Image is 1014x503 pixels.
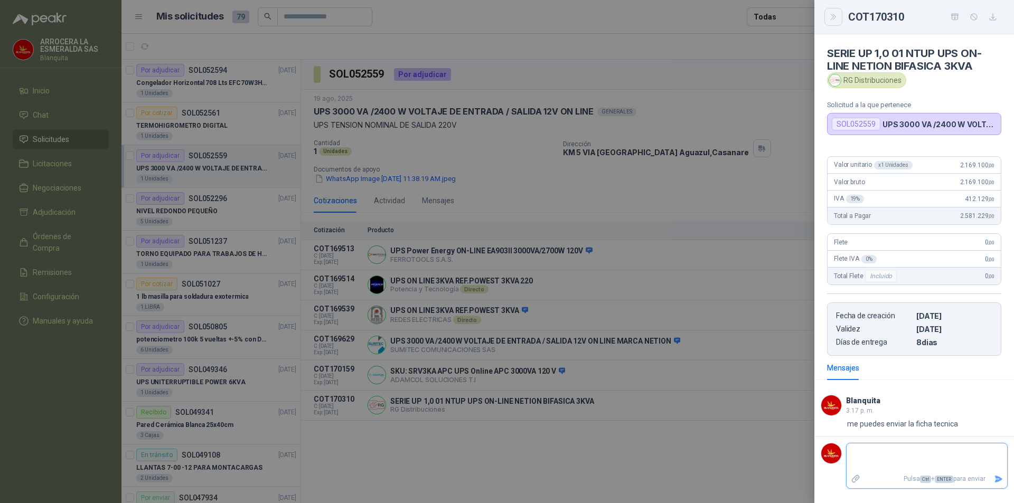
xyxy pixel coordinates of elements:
[985,272,994,280] span: 0
[848,8,1001,25] div: COT170310
[829,74,841,86] img: Company Logo
[847,470,865,488] label: Adjuntar archivos
[965,195,994,203] span: 412.129
[988,213,994,219] span: ,00
[985,239,994,246] span: 0
[836,325,912,334] p: Validez
[985,255,994,263] span: 0
[836,311,912,320] p: Fecha de creación
[821,443,841,463] img: Company Logo
[861,255,877,263] div: 0 %
[988,196,994,202] span: ,00
[834,212,871,220] span: Total a Pagar
[847,418,958,430] p: me puedes enviar la ficha tecnica
[846,195,865,203] div: 19 %
[827,72,906,88] div: RG Distribuciones
[960,178,994,186] span: 2.169.100
[834,270,899,282] span: Total Flete
[865,270,897,282] div: Incluido
[827,11,840,23] button: Close
[882,120,997,129] p: UPS 3000 VA /2400 W VOLTAJE DE ENTRADA / SALIDA 12V ON LINE
[827,362,859,374] div: Mensajes
[865,470,990,488] p: Pulsa + para enviar
[988,273,994,279] span: ,00
[834,195,864,203] span: IVA
[916,311,992,320] p: [DATE]
[960,162,994,169] span: 2.169.100
[988,257,994,262] span: ,00
[827,101,1001,109] p: Solicitud a la que pertenece
[988,240,994,245] span: ,00
[836,338,912,347] p: Días de entrega
[834,178,865,186] span: Valor bruto
[832,118,880,130] div: SOL052559
[834,239,848,246] span: Flete
[988,163,994,168] span: ,00
[846,407,874,414] span: 3:17 p. m.
[834,255,877,263] span: Flete IVA
[990,470,1007,488] button: Enviar
[834,161,913,169] span: Valor unitario
[916,338,992,347] p: 8 dias
[988,179,994,185] span: ,00
[821,395,841,415] img: Company Logo
[960,212,994,220] span: 2.581.229
[935,476,953,483] span: ENTER
[920,476,931,483] span: Ctrl
[916,325,992,334] p: [DATE]
[846,398,880,404] h3: Blanquita
[874,161,913,169] div: x 1 Unidades
[827,47,1001,72] h4: SERIE UP 1,0 01 NTUP UPS ON-LINE NETION BIFASICA 3KVA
